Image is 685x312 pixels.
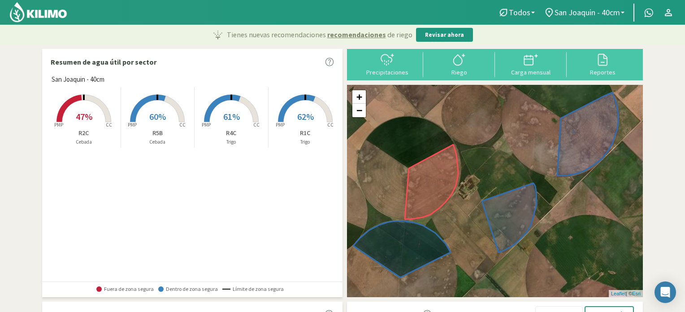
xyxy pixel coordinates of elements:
[569,69,636,75] div: Reportes
[9,1,68,23] img: Kilimo
[609,290,643,298] div: | ©
[195,128,268,138] p: R4C
[425,31,464,40] p: Revisar ahora
[352,104,366,117] a: Zoom out
[76,111,92,122] span: 47%
[47,138,121,146] p: Cebada
[195,138,268,146] p: Trigo
[202,122,211,128] tspan: PMP
[387,29,412,40] span: de riego
[223,111,240,122] span: 61%
[269,128,342,138] p: R1C
[51,57,156,67] p: Resumen de agua útil por sector
[222,286,284,292] span: Límite de zona segura
[426,69,492,75] div: Riego
[121,128,195,138] p: R5B
[611,291,626,296] a: Leaflet
[327,29,386,40] span: recomendaciones
[128,122,137,128] tspan: PMP
[327,122,334,128] tspan: CC
[47,128,121,138] p: R2C
[416,28,473,42] button: Revisar ahora
[269,138,342,146] p: Trigo
[555,8,620,17] span: San Joaquin - 40cm
[96,286,154,292] span: Fuera de zona segura
[509,8,530,17] span: Todos
[121,138,195,146] p: Cebada
[423,52,495,76] button: Riego
[498,69,564,75] div: Carga mensual
[354,69,421,75] div: Precipitaciones
[54,122,63,128] tspan: PMP
[180,122,186,128] tspan: CC
[149,111,166,122] span: 60%
[632,291,641,296] a: Esri
[253,122,260,128] tspan: CC
[276,122,285,128] tspan: PMP
[655,281,676,303] div: Open Intercom Messenger
[567,52,638,76] button: Reportes
[158,286,218,292] span: Dentro de zona segura
[227,29,412,40] p: Tienes nuevas recomendaciones
[52,75,104,85] span: San Joaquin - 40cm
[495,52,567,76] button: Carga mensual
[297,111,314,122] span: 62%
[351,52,423,76] button: Precipitaciones
[106,122,112,128] tspan: CC
[352,90,366,104] a: Zoom in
